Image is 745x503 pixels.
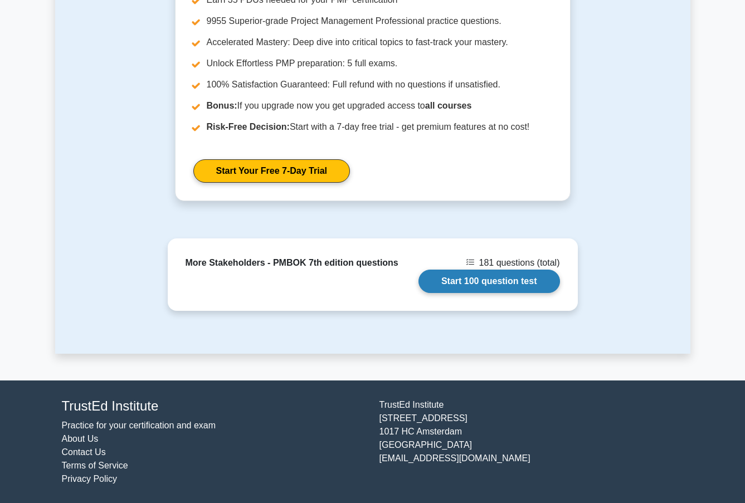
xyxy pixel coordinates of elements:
[62,398,366,414] h4: TrustEd Institute
[373,398,690,486] div: TrustEd Institute [STREET_ADDRESS] 1017 HC Amsterdam [GEOGRAPHIC_DATA] [EMAIL_ADDRESS][DOMAIN_NAME]
[62,461,128,470] a: Terms of Service
[193,159,350,183] a: Start Your Free 7-Day Trial
[62,447,106,457] a: Contact Us
[62,474,118,484] a: Privacy Policy
[418,270,560,293] a: Start 100 question test
[62,421,216,430] a: Practice for your certification and exam
[62,434,99,443] a: About Us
